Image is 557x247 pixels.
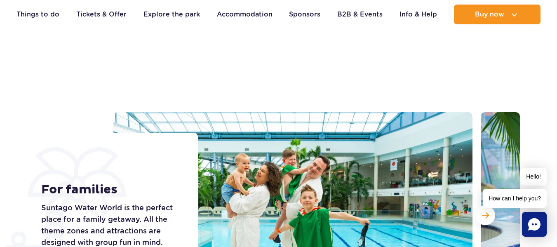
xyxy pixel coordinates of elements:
[454,5,541,24] button: Buy now
[522,212,547,237] div: Chat
[16,5,59,24] a: Things to do
[475,205,495,225] button: Next slide
[143,5,200,24] a: Explore the park
[76,5,127,24] a: Tickets & Offer
[400,5,437,24] a: Info & Help
[337,5,383,24] a: B2B & Events
[217,5,273,24] a: Accommodation
[520,168,547,186] span: Hello!
[41,182,179,197] h1: For families
[483,189,547,208] span: How can I help you?
[289,5,320,24] a: Sponsors
[475,11,504,18] span: Buy now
